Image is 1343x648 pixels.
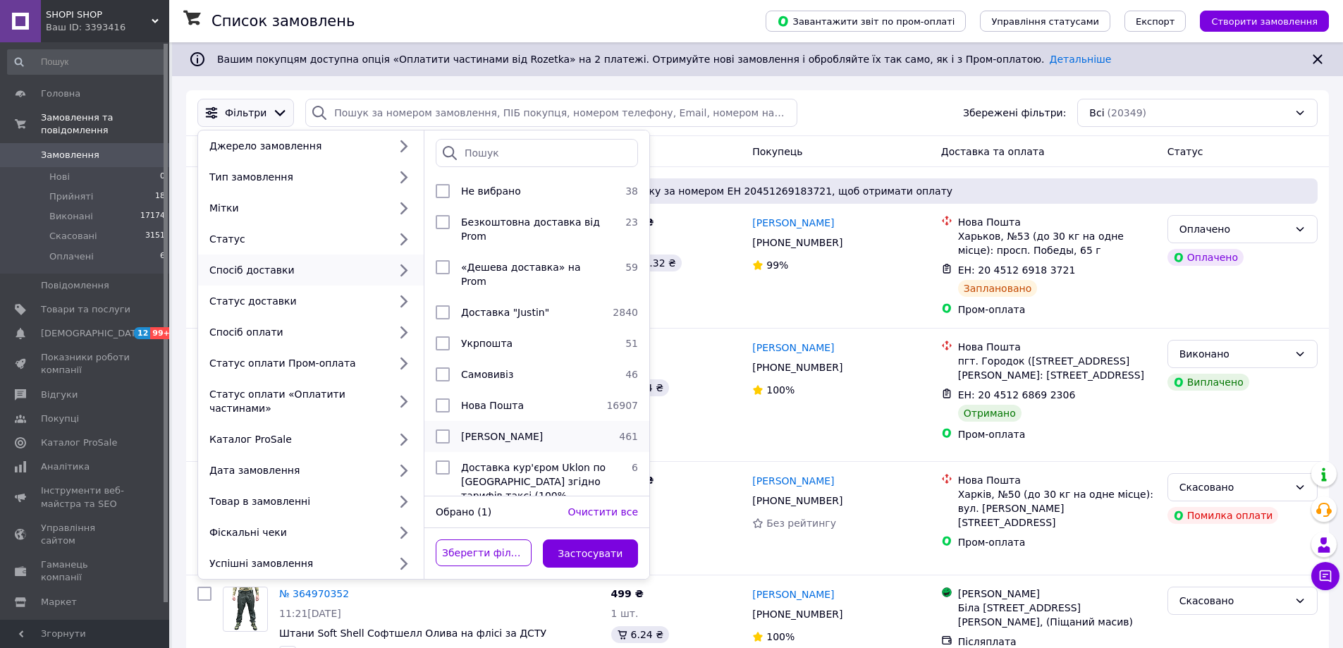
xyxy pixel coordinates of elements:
div: пгт. Городок ([STREET_ADDRESS][PERSON_NAME]: [STREET_ADDRESS] [958,354,1156,382]
div: [PHONE_NUMBER] [749,233,845,252]
span: Завантажити звіт по пром-оплаті [777,15,955,27]
span: 23 [620,215,638,229]
span: Всі [1089,106,1104,120]
span: Інструменти веб-майстра та SEO [41,484,130,510]
div: Дата замовлення [204,463,388,477]
div: Нова Пошта [958,215,1156,229]
span: Скасовані [49,230,97,243]
div: Пром-оплата [958,535,1156,549]
span: Відгуки [41,389,78,401]
div: Оплачено [1179,221,1289,237]
button: Управління статусами [980,11,1110,32]
a: Фото товару [223,587,268,632]
button: Завантажити звіт по пром-оплаті [766,11,966,32]
div: Харьков, №53 (до 30 кг на одне місце): просп. Победы, 65 г [958,229,1156,257]
div: Харків, №50 (до 30 кг на одне місце): вул. [PERSON_NAME][STREET_ADDRESS] [958,487,1156,530]
span: Статус [1167,146,1203,157]
div: Успішні замовлення [204,556,388,570]
div: Пром-оплата [958,302,1156,317]
span: Маркет [41,596,77,609]
span: Укрпошта [461,338,513,349]
span: Доставка та оплата [941,146,1045,157]
span: 11:21[DATE] [279,608,341,619]
input: Пошук [436,139,638,167]
div: Каталог ProSale [204,432,388,446]
span: Створити замовлення [1211,16,1318,27]
div: Статус [204,232,388,246]
a: [PERSON_NAME] [752,587,834,601]
button: Застосувати [543,539,639,568]
span: Фільтри [225,106,266,120]
span: 2840 [613,305,638,319]
a: 2 товара у замовленні [279,437,395,448]
span: Оплачені [49,250,94,263]
span: 17174 [140,210,165,223]
span: 499 ₴ [611,588,644,599]
div: 6.24 ₴ [611,626,669,643]
span: SHOPI SHOP [46,8,152,21]
span: 0 [160,171,165,183]
a: Штани Soft Shell Софтшелл Олива на флісі за ДСТУ [279,628,546,639]
div: Спосіб оплати [204,325,388,339]
span: Повідомлення [41,279,109,292]
div: Нова Пошта [958,473,1156,487]
span: Нова Пошта [461,400,524,411]
span: Очистити все [568,506,638,518]
span: 99% [766,259,788,271]
div: Помилка оплати [1167,507,1279,524]
span: Вашим покупцям доступна опція «Оплатити частинами від Rozetka» на 2 платежі. Отримуйте нові замов... [217,54,1111,65]
button: Зберегти фільтр [436,539,532,566]
span: Безкоштовна доставка від Prom [461,216,600,242]
button: Створити замовлення [1200,11,1329,32]
a: [PERSON_NAME] [752,341,834,355]
input: Пошук за номером замовлення, ПІБ покупця, номером телефону, Email, номером накладної [305,99,797,127]
span: Доставка "Justin" [461,307,549,318]
div: [PERSON_NAME] [958,587,1156,601]
span: Покупці [41,412,79,425]
a: [PERSON_NAME] [752,474,834,488]
span: Доставка кур'єром Uklon по [GEOGRAPHIC_DATA] згідно тарифів таксі (100% передоплата на карту, від... [461,462,606,530]
div: [PHONE_NUMBER] [749,491,845,511]
button: Чат з покупцем [1311,562,1339,590]
span: 461 [619,429,638,444]
span: Управління статусами [991,16,1099,27]
div: Фіскальні чеки [204,525,388,539]
div: Оплачено [1167,249,1244,266]
div: Пром-оплата [958,427,1156,441]
div: Скасовано [1179,479,1289,495]
span: Замовлення та повідомлення [41,111,169,137]
span: Експорт [1136,16,1175,27]
span: 46 [620,367,638,381]
span: 100% [766,631,795,642]
div: Статус оплати «Оплатити частинами» [204,387,388,415]
span: Не вибрано [461,185,521,197]
span: Замовлення [41,149,99,161]
div: Обрано (1) [430,505,562,519]
span: Покупець [752,146,802,157]
span: 59 [620,260,638,274]
div: Ваш ID: 3393416 [46,21,169,34]
div: [PHONE_NUMBER] [749,604,845,624]
div: Отримано [958,405,1022,422]
h1: Список замовлень [211,13,355,30]
span: Показники роботи компанії [41,351,130,377]
span: Товари та послуги [41,303,130,316]
span: Збережені фільтри: [963,106,1066,120]
span: Виконані [49,210,93,223]
div: Тип замовлення [204,170,388,184]
span: 38 [620,184,638,198]
span: ЕН: 20 4512 6869 2306 [958,389,1076,401]
span: Аналітика [41,460,90,473]
div: Мітки [204,201,388,215]
span: 99+ [150,327,173,339]
span: 12 [134,327,150,339]
span: Головна [41,87,80,100]
span: ЕН: 20 4512 6918 3721 [958,264,1076,276]
div: Біла [STREET_ADDRESS][PERSON_NAME], (Піщаний масив) [958,601,1156,629]
span: Гаманець компанії [41,558,130,584]
span: [DEMOGRAPHIC_DATA] [41,327,145,340]
span: 6 [160,250,165,263]
div: Статус доставки [204,294,388,308]
a: № 364970352 [279,588,349,599]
